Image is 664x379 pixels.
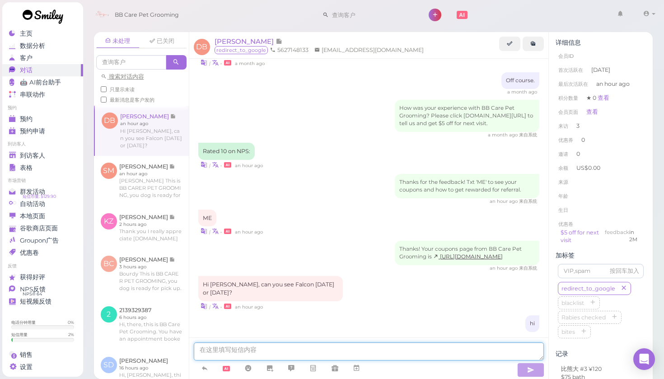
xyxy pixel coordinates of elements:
[20,285,46,293] span: NPS反馈
[558,193,568,199] span: 年龄
[558,165,570,171] span: 余额
[576,164,600,171] span: US$0.00
[23,193,56,200] span: 短信币量: $129.90
[558,53,574,59] span: 会员ID
[11,319,36,325] div: 电话分钟用量
[560,314,608,321] span: Rabies checked
[586,94,609,101] span: ★ 0
[2,222,83,234] a: 谷歌商店页面
[20,42,45,50] span: 数据分析
[20,54,33,62] span: 客户
[20,200,45,208] span: 自动活动
[519,132,537,138] span: 来自系统
[558,123,568,129] span: 来访
[558,137,573,143] span: 优惠券
[490,198,519,204] span: 10/11/2025 01:26pm
[329,8,416,22] input: 查询客户
[215,37,282,46] a: [PERSON_NAME]
[20,164,33,172] span: 表格
[598,94,609,101] a: 查看
[2,247,83,259] a: 优惠卷
[20,351,33,359] span: 销售
[395,241,539,265] div: Thanks! Your coupons page from BB Care Pet Grooming is
[560,328,577,335] span: bites
[610,267,639,275] div: 按回车加入
[101,97,107,103] input: 最新消息是客户发的
[2,76,83,89] a: 🤖 AI前台助手
[2,52,83,64] a: 客户
[276,37,282,46] span: 记录
[2,349,83,361] a: 销售
[560,299,586,306] span: blacklist
[198,301,540,311] div: •
[433,253,503,260] a: [URL][DOMAIN_NAME]
[209,61,210,66] i: |
[20,127,45,135] span: 预约申请
[198,210,216,227] div: ME
[20,298,51,305] span: 短视频反馈
[115,2,179,28] span: BB Care Pet Grooming
[215,37,276,46] span: [PERSON_NAME]
[558,151,568,157] span: 邀请
[633,348,655,370] div: Open Intercom Messenger
[101,86,107,92] input: 只显示未读
[490,265,519,271] span: 10/11/2025 01:27pm
[20,30,33,37] span: 主页
[312,46,426,54] li: [EMAIL_ADDRESS][DOMAIN_NAME]
[2,28,83,40] a: 主页
[194,39,210,55] span: DB
[525,315,539,332] div: hi
[20,188,45,196] span: 群发活动
[2,141,83,147] li: 到访客人
[2,186,83,198] a: 群发活动 短信币量: $129.90
[198,276,343,301] div: Hi [PERSON_NAME], can you see Falcon [DATE] or [DATE]?
[556,147,646,161] li: 0
[209,304,210,310] i: |
[2,263,83,269] li: 反馈
[586,108,598,115] a: 查看
[395,174,539,198] div: Thanks for the feedback! Txt 'ME' to see your coupons and how to get rewarded for referral.
[101,73,144,80] a: 搜索对话内容
[519,265,537,271] span: 来自系统
[2,40,83,52] a: 数据分析
[629,229,641,245] div: 到期于2025-12-10 11:59pm
[198,160,540,169] div: •
[215,46,268,54] span: redirect_to_google
[558,81,588,87] span: 最后次活跃在
[561,365,641,373] p: 比熊大 #3 ¥120
[2,113,83,125] a: 预约
[605,229,629,245] div: feedback
[20,115,33,123] span: 预约
[96,55,166,70] input: 查询客户
[558,179,568,185] span: 来源
[235,229,263,235] span: 10/11/2025 01:27pm
[11,332,28,337] div: 短信用量
[20,249,39,257] span: 优惠卷
[68,319,74,325] div: 0 %
[558,207,568,213] span: 生日
[2,361,83,373] a: 设置
[2,283,83,295] a: NPS反馈 NPS® 64
[556,119,646,133] li: 3
[591,66,610,74] span: [DATE]
[561,229,599,244] a: $5 off for next visit
[198,58,540,67] div: •
[2,198,83,210] a: 自动活动
[558,95,578,101] span: 积分数量
[558,109,578,115] span: 会员页面
[20,363,33,371] span: 设置
[558,67,583,73] span: 首次活跃在
[2,105,83,111] li: 预约
[198,143,255,160] div: Rated 10 on NPS:
[235,163,263,168] span: 10/11/2025 01:26pm
[20,152,45,159] span: 到访客人
[268,46,311,54] li: 5627148133
[2,271,83,283] a: 获得好评
[20,237,59,244] span: Groupon广告
[596,80,630,88] span: an hour ago
[23,290,42,298] span: NPS® 64
[556,39,646,47] div: 详细信息
[2,64,83,76] a: 对话
[198,226,540,236] div: •
[556,133,646,147] li: 0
